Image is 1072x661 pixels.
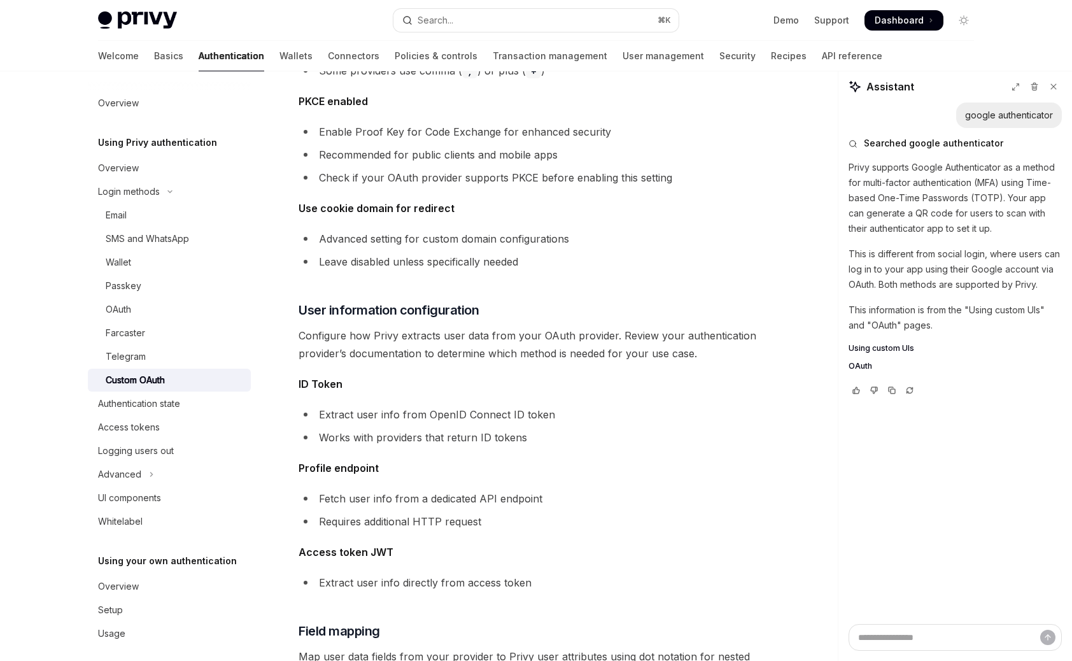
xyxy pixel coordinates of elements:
a: Email [88,204,251,227]
a: OAuth [849,361,1062,371]
a: Passkey [88,274,251,297]
a: Authentication state [88,392,251,415]
a: Farcaster [88,322,251,345]
a: Custom OAuth [88,369,251,392]
div: Access tokens [98,420,160,435]
div: Whitelabel [98,514,143,529]
button: Toggle Advanced section [88,463,251,486]
strong: Use cookie domain for redirect [299,202,455,215]
div: Search... [418,13,453,28]
div: Logging users out [98,443,174,458]
a: User management [623,41,704,71]
div: Wallet [106,255,131,270]
li: Advanced setting for custom domain configurations [299,230,758,248]
span: User information configuration [299,301,479,319]
div: UI components [98,490,161,506]
h5: Using your own authentication [98,553,237,569]
div: Passkey [106,278,141,294]
a: Setup [88,599,251,622]
p: This information is from the "Using custom UIs" and "OAuth" pages. [849,302,1062,333]
a: Authentication [199,41,264,71]
div: Farcaster [106,325,145,341]
strong: PKCE enabled [299,95,368,108]
li: Extract user info directly from access token [299,574,758,592]
li: Enable Proof Key for Code Exchange for enhanced security [299,123,758,141]
a: Access tokens [88,416,251,439]
a: API reference [822,41,882,71]
a: UI components [88,487,251,509]
a: Overview [88,157,251,180]
span: OAuth [849,361,872,371]
div: Email [106,208,127,223]
a: Policies & controls [395,41,477,71]
code: + [526,64,541,78]
li: Extract user info from OpenID Connect ID token [299,406,758,423]
a: SMS and WhatsApp [88,227,251,250]
a: Welcome [98,41,139,71]
span: Dashboard [875,14,924,27]
a: Telegram [88,345,251,368]
h5: Using Privy authentication [98,135,217,150]
p: Privy supports Google Authenticator as a method for multi-factor authentication (MFA) using Time-... [849,160,1062,236]
div: google authenticator [965,109,1053,122]
div: Overview [98,160,139,176]
button: Reload last chat [902,384,917,397]
button: Vote that response was not good [866,384,882,397]
li: Works with providers that return ID tokens [299,429,758,446]
strong: Profile endpoint [299,462,379,474]
div: OAuth [106,302,131,317]
a: Connectors [328,41,379,71]
a: Wallets [279,41,313,71]
div: Authentication state [98,396,180,411]
a: Overview [88,575,251,598]
button: Searched google authenticator [849,137,1062,150]
a: Wallet [88,251,251,274]
strong: Access token JWT [299,546,393,558]
a: Using custom UIs [849,343,1062,353]
div: Telegram [106,349,146,364]
div: Setup [98,602,123,618]
button: Vote that response was good [849,384,864,397]
span: Using custom UIs [849,343,914,353]
button: Toggle Login methods section [88,180,251,203]
button: Toggle dark mode [954,10,974,31]
a: Usage [88,622,251,645]
a: Logging users out [88,439,251,462]
a: Overview [88,92,251,115]
a: Recipes [771,41,807,71]
li: Fetch user info from a dedicated API endpoint [299,490,758,508]
span: Assistant [866,79,914,94]
p: This is different from social login, where users can log in to your app using their Google accoun... [849,246,1062,292]
a: Security [719,41,756,71]
li: Recommended for public clients and mobile apps [299,146,758,164]
span: ⌘ K [658,15,671,25]
span: Configure how Privy extracts user data from your OAuth provider. Review your authentication provi... [299,327,758,362]
div: Usage [98,626,125,641]
div: SMS and WhatsApp [106,231,189,246]
li: Leave disabled unless specifically needed [299,253,758,271]
a: Transaction management [493,41,607,71]
code: , [462,64,477,78]
button: Open search [393,9,679,32]
a: OAuth [88,298,251,321]
div: Custom OAuth [106,373,165,388]
div: Login methods [98,184,160,199]
div: Overview [98,96,139,111]
strong: ID Token [299,378,342,390]
button: Copy chat response [884,384,899,397]
img: light logo [98,11,177,29]
button: Send message [1040,630,1055,645]
div: Advanced [98,467,141,482]
div: Overview [98,579,139,594]
textarea: Ask a question... [849,624,1062,651]
span: Searched google authenticator [864,137,1003,150]
a: Dashboard [864,10,943,31]
li: Requires additional HTTP request [299,513,758,530]
a: Basics [154,41,183,71]
a: Whitelabel [88,510,251,533]
a: Support [814,14,849,27]
a: Demo [773,14,799,27]
li: Check if your OAuth provider supports PKCE before enabling this setting [299,169,758,187]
